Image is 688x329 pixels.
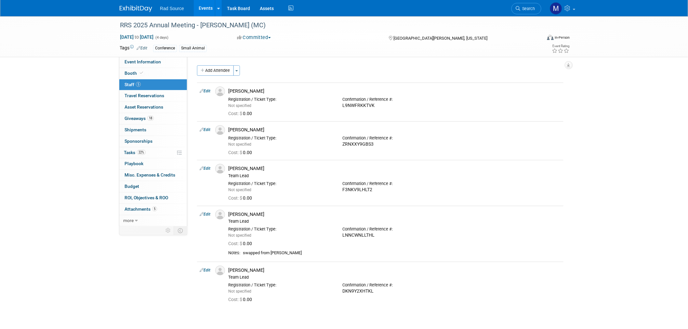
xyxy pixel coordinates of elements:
[520,6,535,11] span: Search
[119,204,187,215] a: Attachments5
[228,241,255,246] span: 0.00
[555,35,570,40] div: In-Person
[120,6,152,12] img: ExhibitDay
[119,158,187,169] a: Playbook
[228,173,561,178] div: Team Lead
[228,195,255,201] span: 0.00
[119,125,187,136] a: Shipments
[125,184,139,189] span: Budget
[119,57,187,68] a: Event Information
[228,88,561,94] div: [PERSON_NAME]
[228,103,251,108] span: Not specified
[503,34,570,44] div: Event Format
[120,34,154,40] span: [DATE] [DATE]
[125,195,168,200] span: ROI, Objectives & ROO
[125,104,163,110] span: Asset Reservations
[550,2,562,15] img: Melissa Conboy
[342,232,447,238] div: LNNCWNLLTHL
[235,34,273,41] button: Committed
[155,35,168,40] span: (4 days)
[163,226,174,235] td: Personalize Event Tab Strip
[228,181,333,186] div: Registration / Ticket Type:
[137,150,146,155] span: 22%
[243,250,561,256] div: swapped from [PERSON_NAME]
[136,82,141,87] span: 5
[228,97,333,102] div: Registration / Ticket Type:
[215,266,225,275] img: Associate-Profile-5.png
[125,59,161,64] span: Event Information
[228,275,561,280] div: Team Lead
[228,150,243,155] span: Cost: $
[215,125,225,135] img: Associate-Profile-5.png
[547,35,554,40] img: Format-Inperson.png
[119,181,187,192] a: Budget
[119,113,187,124] a: Giveaways18
[119,90,187,101] a: Travel Reservations
[124,150,146,155] span: Tasks
[228,136,333,141] div: Registration / Ticket Type:
[215,164,225,174] img: Associate-Profile-5.png
[197,65,234,76] button: Add Attendee
[134,34,140,40] span: to
[342,288,447,294] div: DKN9Y2XHTKL
[119,79,187,90] a: Staff5
[125,161,143,166] span: Playbook
[228,297,243,302] span: Cost: $
[228,219,561,224] div: Team Lead
[125,93,164,98] span: Travel Reservations
[342,97,447,102] div: Confirmation / Reference #:
[125,127,146,132] span: Shipments
[125,82,141,87] span: Staff
[119,68,187,79] a: Booth
[342,181,447,186] div: Confirmation / Reference #:
[228,165,561,172] div: [PERSON_NAME]
[125,172,175,178] span: Misc. Expenses & Credits
[552,45,570,48] div: Event Rating
[119,170,187,181] a: Misc. Expenses & Credits
[119,136,187,147] a: Sponsorships
[228,267,561,273] div: [PERSON_NAME]
[228,211,561,217] div: [PERSON_NAME]
[118,20,532,31] div: RRS 2025 Annual Meeting - [PERSON_NAME] (MC)
[125,138,152,144] span: Sponsorships
[160,6,184,11] span: Rad Source
[200,89,210,93] a: Edit
[200,212,210,217] a: Edit
[120,45,147,52] td: Tags
[342,141,447,147] div: ZRNXXY9GBS3
[228,241,243,246] span: Cost: $
[200,268,210,272] a: Edit
[511,3,541,14] a: Search
[342,103,447,109] div: L9NWFRKKTVK
[228,188,251,192] span: Not specified
[228,289,251,294] span: Not specified
[215,210,225,219] img: Associate-Profile-5.png
[125,116,154,121] span: Giveaways
[342,136,447,141] div: Confirmation / Reference #:
[119,102,187,113] a: Asset Reservations
[152,206,157,211] span: 5
[215,86,225,96] img: Associate-Profile-5.png
[342,187,447,193] div: F3NKV9LHLT2
[123,218,134,223] span: more
[228,195,243,201] span: Cost: $
[342,227,447,232] div: Confirmation / Reference #:
[137,46,147,50] a: Edit
[228,297,255,302] span: 0.00
[228,150,255,155] span: 0.00
[228,111,243,116] span: Cost: $
[342,283,447,288] div: Confirmation / Reference #:
[393,36,487,41] span: [GEOGRAPHIC_DATA][PERSON_NAME], [US_STATE]
[228,142,251,147] span: Not specified
[200,127,210,132] a: Edit
[228,250,240,256] div: Notes:
[119,192,187,204] a: ROI, Objectives & ROO
[228,283,333,288] div: Registration / Ticket Type:
[228,233,251,238] span: Not specified
[125,71,144,76] span: Booth
[125,206,157,212] span: Attachments
[228,227,333,232] div: Registration / Ticket Type:
[228,111,255,116] span: 0.00
[200,166,210,171] a: Edit
[228,127,561,133] div: [PERSON_NAME]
